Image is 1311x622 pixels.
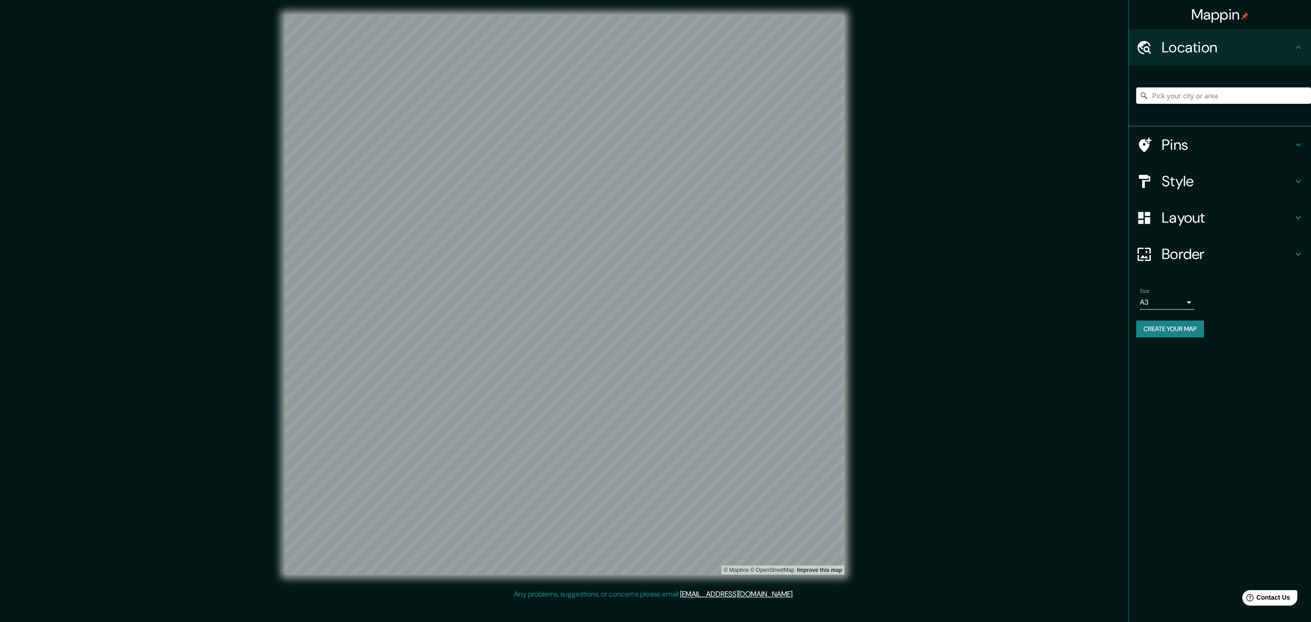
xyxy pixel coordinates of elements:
[1241,12,1249,20] img: pin-icon.png
[797,567,842,573] a: Map feedback
[1162,38,1293,56] h4: Location
[1162,136,1293,154] h4: Pins
[514,589,794,600] p: Any problems, suggestions, or concerns please email .
[1162,209,1293,227] h4: Layout
[1140,295,1194,310] div: A3
[1129,199,1311,236] div: Layout
[1129,127,1311,163] div: Pins
[1129,236,1311,272] div: Border
[750,567,794,573] a: OpenStreetMap
[1162,172,1293,190] h4: Style
[1140,287,1149,295] label: Size
[285,15,844,575] canvas: Map
[1162,245,1293,263] h4: Border
[794,589,795,600] div: .
[795,589,797,600] div: .
[1230,586,1301,612] iframe: Help widget launcher
[680,589,793,599] a: [EMAIL_ADDRESS][DOMAIN_NAME]
[1136,87,1311,104] input: Pick your city or area
[724,567,749,573] a: Mapbox
[1136,321,1204,337] button: Create your map
[1129,29,1311,66] div: Location
[1191,5,1249,24] h4: Mappin
[1129,163,1311,199] div: Style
